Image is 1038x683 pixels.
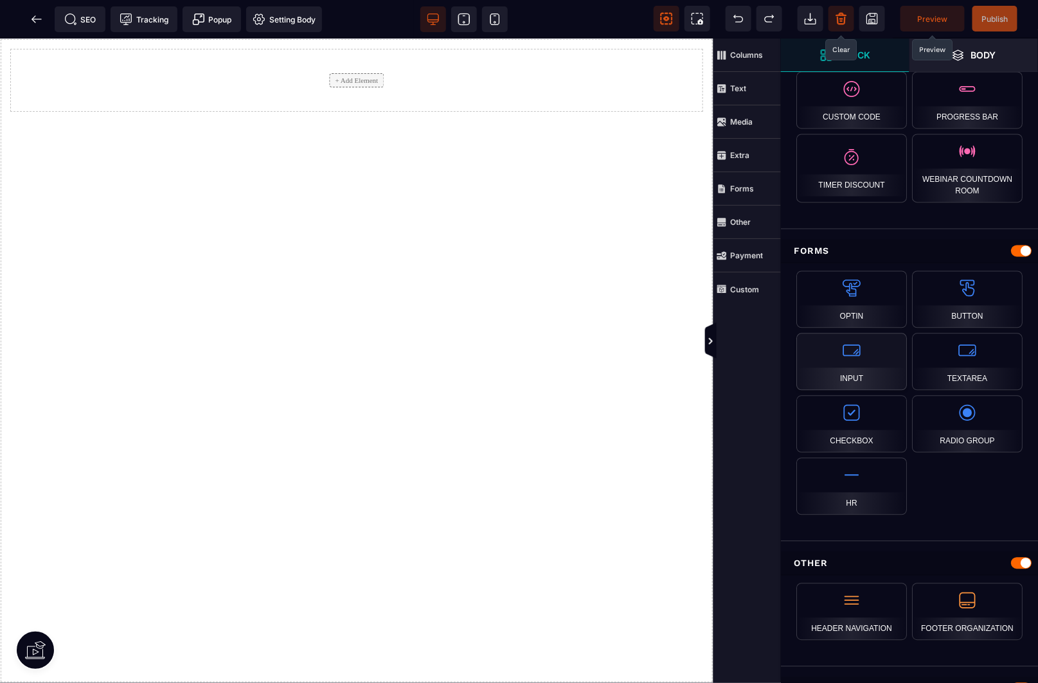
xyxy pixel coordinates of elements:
span: Favicon [246,6,322,32]
div: Checkbox [796,396,907,453]
span: Extra [713,139,781,172]
span: Preview [900,6,965,31]
span: Preview [918,14,948,24]
span: Open Layers [909,39,1038,72]
div: Timer discount [796,134,907,203]
span: Popup [192,13,232,26]
span: Save [972,6,1017,31]
div: Forms [781,240,1038,263]
div: Header Navigation [796,583,907,641]
strong: Extra [730,150,749,160]
div: Footer Organization [912,583,1023,641]
span: SEO [64,13,96,26]
div: Radio Group [912,396,1023,453]
div: Webinar countdown room [912,134,1023,203]
span: Back [24,6,49,32]
div: Button [912,271,1023,328]
span: Media [713,105,781,139]
span: Tracking code [111,6,177,32]
div: OptIn [796,271,907,328]
span: View tablet [451,6,477,32]
strong: Payment [730,251,763,260]
strong: Text [730,84,746,93]
span: Columns [713,39,781,72]
span: Create Alert Modal [183,6,241,32]
strong: Forms [730,184,754,193]
span: Screenshot [685,6,710,31]
div: Hr [796,458,907,515]
span: Open Blocks [781,39,909,72]
span: Redo [756,6,782,31]
span: Other [713,206,781,239]
span: Toggle Views [781,323,794,361]
span: Custom Block [713,272,781,306]
strong: Columns [730,50,763,60]
span: Publish [982,14,1008,24]
div: Other [781,552,1038,576]
span: View mobile [482,6,508,32]
span: Save [859,6,885,31]
span: Clear [828,6,854,31]
strong: Custom [730,285,759,294]
strong: Body [971,50,996,60]
span: Seo meta data [55,6,105,32]
span: Setting Body [253,13,316,26]
span: Undo [726,6,751,31]
div: Custom code [796,72,907,129]
div: Input [796,333,907,391]
strong: Other [730,217,751,227]
strong: Media [730,117,753,127]
span: Payment [713,239,781,272]
span: Open Import Webpage [798,6,823,31]
div: Textarea [912,333,1023,391]
span: View desktop [420,6,446,32]
span: View components [654,6,679,31]
span: Text [713,72,781,105]
span: Tracking [120,13,168,26]
span: Forms [713,172,781,206]
div: Progress bar [912,72,1023,129]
